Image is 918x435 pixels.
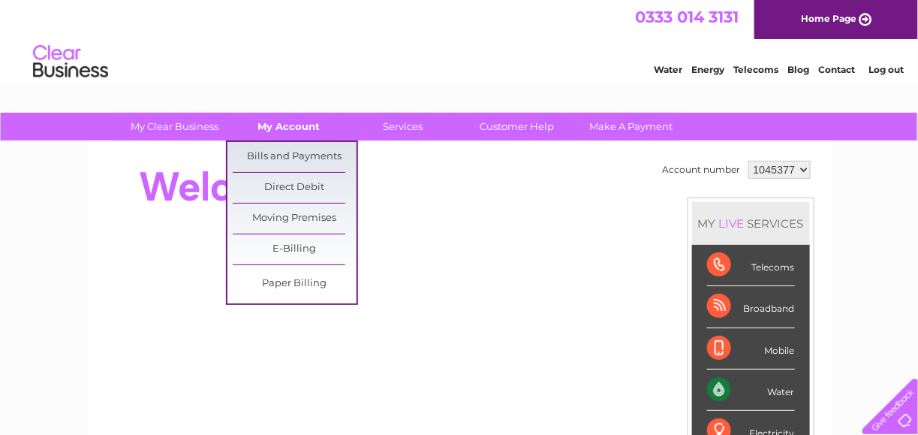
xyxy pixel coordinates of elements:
a: Blog [787,64,809,75]
a: Contact [818,64,855,75]
div: Mobile [707,328,795,370]
a: Energy [691,64,724,75]
a: Paper Billing [233,269,357,299]
a: Water [654,64,682,75]
div: Clear Business is a trading name of Verastar Limited (registered in [GEOGRAPHIC_DATA] No. 3667643... [105,8,814,73]
a: My Clear Business [113,113,236,140]
a: Log out [868,64,904,75]
div: Water [707,370,795,411]
div: Broadband [707,286,795,328]
img: logo.png [32,39,109,85]
a: Services [341,113,465,140]
a: 0333 014 3131 [635,8,739,26]
a: My Account [227,113,351,140]
a: Moving Premises [233,204,357,234]
div: LIVE [716,216,748,231]
a: Customer Help [455,113,579,140]
a: Direct Debit [233,173,357,203]
a: Make A Payment [569,113,693,140]
a: Bills and Payments [233,142,357,172]
td: Account number [659,157,745,183]
div: MY SERVICES [692,202,810,245]
div: Telecoms [707,245,795,286]
a: Telecoms [733,64,778,75]
a: E-Billing [233,234,357,264]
